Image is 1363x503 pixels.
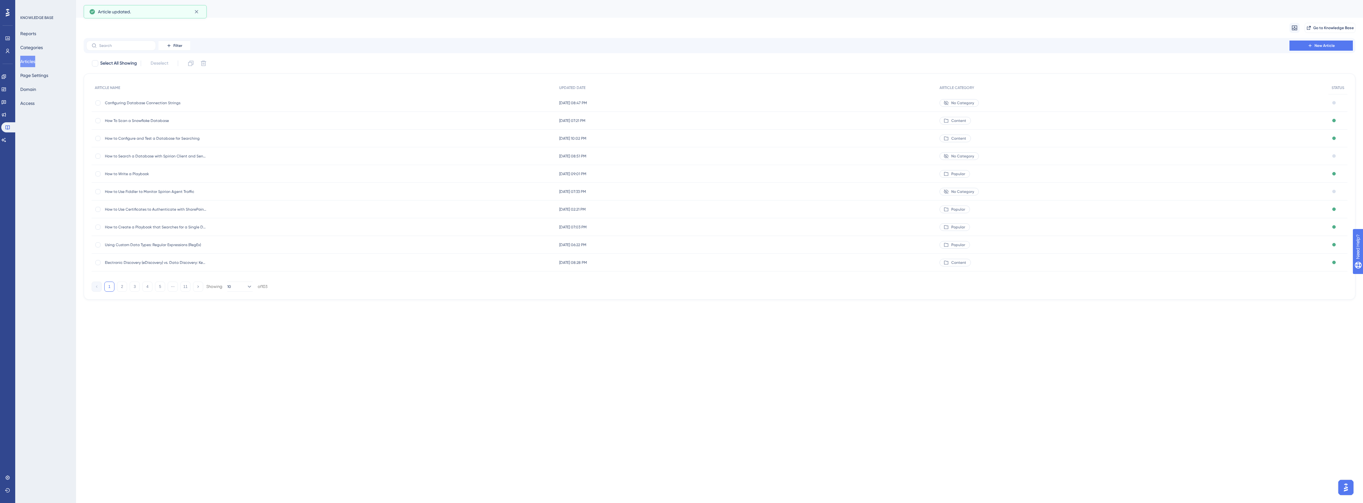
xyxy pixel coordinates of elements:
[105,189,206,194] span: How to Use Fiddler to Monitor Spirion Agent Traffic
[940,85,974,90] span: ARTICLE CATEGORY
[100,60,137,67] span: Select All Showing
[951,171,965,176] span: Popular
[20,28,36,39] button: Reports
[173,43,182,48] span: Filter
[559,225,587,230] span: [DATE] 07:03 PM
[158,41,190,51] button: Filter
[95,85,120,90] span: ARTICLE NAME
[559,118,585,123] span: [DATE] 07:21 PM
[951,118,966,123] span: Content
[1332,85,1344,90] span: STATUS
[951,189,974,194] span: No Category
[1336,478,1355,497] iframe: UserGuiding AI Assistant Launcher
[20,56,35,67] button: Articles
[559,207,586,212] span: [DATE] 02:21 PM
[117,282,127,292] button: 2
[105,207,206,212] span: How to Use Certificates to Authenticate with SharePoint Online (O365)
[951,207,965,212] span: Popular
[104,282,114,292] button: 1
[559,85,585,90] span: UPDATED DATE
[180,282,191,292] button: 11
[1289,41,1353,51] button: New Article
[1315,43,1335,48] span: New Article
[105,260,206,265] span: Electronic Discovery (eDiscovery) vs. Data Discovery: Key Differences
[145,58,174,69] button: Deselect
[227,284,231,289] span: 10
[105,171,206,176] span: How to Write a Playbook
[130,282,140,292] button: 3
[559,100,587,105] span: [DATE] 08:47 PM
[559,171,586,176] span: [DATE] 09:01 PM
[20,84,36,95] button: Domain
[105,225,206,230] span: How to Create a Playbook that Searches for a Single Data Type
[15,2,40,9] span: Need Help?
[559,260,587,265] span: [DATE] 08:28 PM
[155,282,165,292] button: 5
[227,282,253,292] button: 10
[105,154,206,159] span: How to Search a Database with Spirion Client and Sensitive Data Platform
[105,242,206,247] span: Using Custom Data Types: Regular Expressions (RegEx)
[258,284,268,290] div: of 103
[559,242,586,247] span: [DATE] 06:22 PM
[151,60,168,67] span: Deselect
[1313,25,1354,30] span: Go to Knowledge Base
[951,100,974,105] span: No Category
[105,136,206,141] span: How to Configure and Test a Database for Searching
[168,282,178,292] button: ⋯
[99,43,151,48] input: Search
[20,15,53,20] div: KNOWLEDGE BASE
[951,136,966,141] span: Content
[559,136,586,141] span: [DATE] 10:02 PM
[1305,23,1355,33] button: Go to Knowledge Base
[142,282,152,292] button: 4
[559,154,586,159] span: [DATE] 08:51 PM
[20,98,35,109] button: Access
[105,100,206,105] span: Configuring Database Connection Strings
[951,260,966,265] span: Content
[98,8,131,16] span: Article updated.
[559,189,586,194] span: [DATE] 07:33 PM
[20,42,43,53] button: Categories
[951,154,974,159] span: No Category
[20,70,48,81] button: Page Settings
[951,225,965,230] span: Popular
[105,118,206,123] span: How To Scan a Snowflake Database
[84,4,1340,13] div: Articles
[951,242,965,247] span: Popular
[206,284,222,290] div: Showing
